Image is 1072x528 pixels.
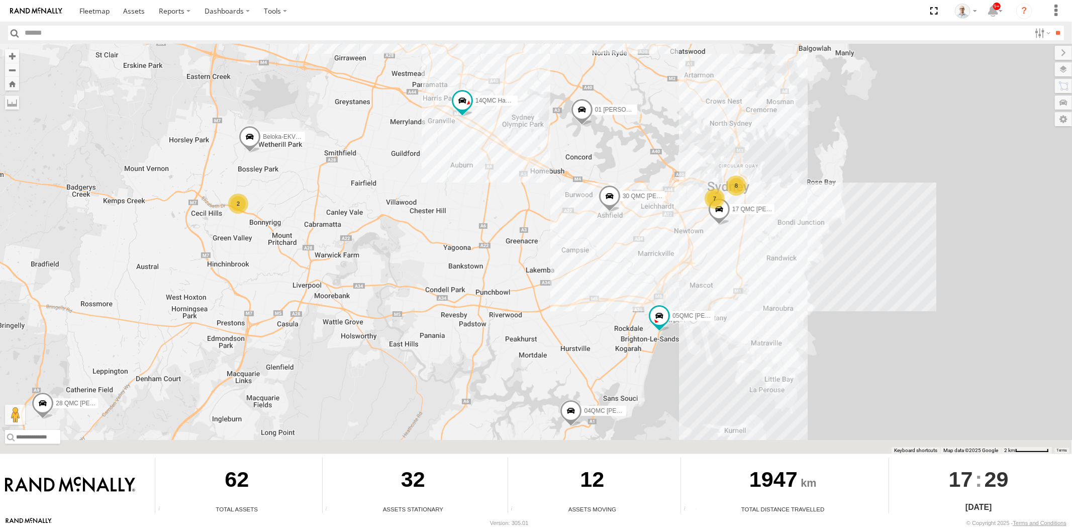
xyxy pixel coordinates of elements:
[672,312,744,319] span: 05QMC [PERSON_NAME]
[726,175,746,196] div: 8
[10,8,62,15] img: rand-logo.svg
[56,399,130,406] span: 28 QMC [PERSON_NAME]
[323,458,504,505] div: 32
[1055,112,1072,126] label: Map Settings
[323,506,338,513] div: Total number of assets current stationary.
[475,97,517,104] span: 14QMC Hamza
[681,506,696,513] div: Total distance travelled by all assets within specified date range and applied filters
[1057,448,1067,452] a: Terms
[5,477,135,494] img: Rand McNally
[966,520,1066,526] div: © Copyright 2025 -
[1004,448,1015,453] span: 2 km
[951,4,981,19] div: Kurt Byers
[263,133,306,140] span: Beloka-EKV93V
[6,518,52,528] a: Visit our Website
[889,458,1068,501] div: :
[508,505,677,513] div: Assets Moving
[584,407,656,414] span: 04QMC [PERSON_NAME]
[1016,3,1032,19] i: ?
[155,505,318,513] div: Total Assets
[1031,26,1052,40] label: Search Filter Options
[1013,520,1066,526] a: Terms and Conditions
[5,96,19,110] label: Measure
[228,194,248,214] div: 2
[894,447,937,454] button: Keyboard shortcuts
[949,458,973,501] span: 17
[681,458,885,505] div: 1947
[622,193,696,200] span: 30 QMC [PERSON_NAME]
[985,458,1009,501] span: 29
[5,77,19,91] button: Zoom Home
[490,520,528,526] div: Version: 305.01
[943,448,998,453] span: Map data ©2025 Google
[5,405,25,425] button: Drag Pegman onto the map to open Street View
[732,205,806,212] span: 17 QMC [PERSON_NAME]
[323,505,504,513] div: Assets Stationary
[705,189,725,209] div: 7
[508,506,523,513] div: Total number of assets current in transit.
[681,505,885,513] div: Total Distance Travelled
[508,458,677,505] div: 12
[5,63,19,77] button: Zoom out
[889,501,1068,513] div: [DATE]
[595,106,652,113] span: 01 [PERSON_NAME]
[155,458,318,505] div: 62
[5,49,19,63] button: Zoom in
[1001,447,1052,454] button: Map Scale: 2 km per 63 pixels
[155,506,170,513] div: Total number of Enabled Assets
